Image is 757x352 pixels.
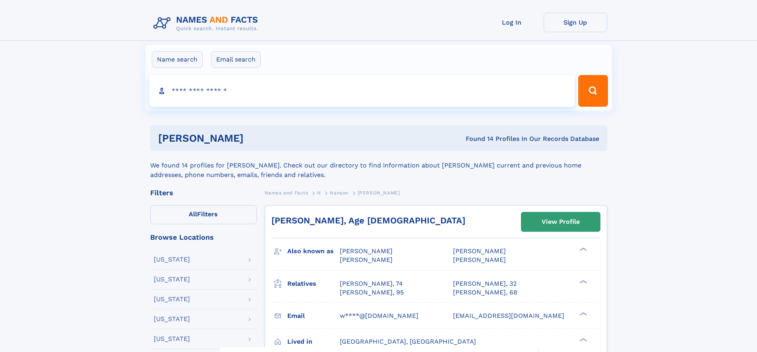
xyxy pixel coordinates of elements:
a: N [317,188,321,198]
span: N [317,190,321,196]
h1: [PERSON_NAME] [158,133,355,143]
a: [PERSON_NAME], 32 [453,279,517,288]
div: ❯ [578,279,587,284]
span: [PERSON_NAME] [340,247,393,255]
div: [US_STATE] [154,336,190,342]
span: [EMAIL_ADDRESS][DOMAIN_NAME] [453,312,564,319]
a: Log In [480,13,544,32]
label: Filters [150,205,257,224]
a: [PERSON_NAME], 68 [453,288,517,297]
div: ❯ [578,311,587,316]
input: search input [149,75,575,107]
a: View Profile [521,212,600,231]
div: ❯ [578,337,587,342]
a: Names and Facts [265,188,308,198]
a: [PERSON_NAME], 74 [340,279,403,288]
a: [PERSON_NAME], Age [DEMOGRAPHIC_DATA] [271,215,465,225]
h3: Email [287,309,340,323]
h3: Also known as [287,244,340,258]
div: Browse Locations [150,234,257,241]
div: We found 14 profiles for [PERSON_NAME]. Check out our directory to find information about [PERSON... [150,151,607,180]
a: Sign Up [544,13,607,32]
span: [GEOGRAPHIC_DATA], [GEOGRAPHIC_DATA] [340,338,476,345]
div: Found 14 Profiles In Our Records Database [354,135,599,143]
div: [US_STATE] [154,256,190,263]
span: [PERSON_NAME] [358,190,400,196]
h3: Lived in [287,335,340,348]
img: Logo Names and Facts [150,13,265,34]
button: Search Button [578,75,608,107]
label: Email search [211,51,261,68]
div: ❯ [578,247,587,252]
h3: Relatives [287,277,340,290]
span: [PERSON_NAME] [453,247,506,255]
div: [US_STATE] [154,276,190,283]
div: View Profile [542,213,580,231]
span: [PERSON_NAME] [340,256,393,264]
span: [PERSON_NAME] [453,256,506,264]
div: [US_STATE] [154,316,190,322]
a: [PERSON_NAME], 95 [340,288,404,297]
div: [US_STATE] [154,296,190,302]
a: Nanson [330,188,348,198]
span: Nanson [330,190,348,196]
div: Filters [150,189,257,196]
label: Name search [152,51,203,68]
span: All [189,210,197,218]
